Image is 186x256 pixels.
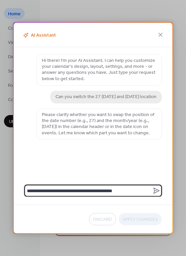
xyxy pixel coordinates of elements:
[24,109,32,117] img: chat-logo.svg
[24,55,32,63] img: chat-logo.svg
[22,32,56,39] span: AI Assistant
[42,112,156,136] p: Please clarify whether you want to swap the position of the date number (e.g., 27) and the month/...
[42,58,156,82] p: Hi there! I'm your AI Assistant. I can help you customize your calendar's design, layout, setting...
[55,94,156,100] p: Can you switch the 27 [DATE] and [DATE] location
